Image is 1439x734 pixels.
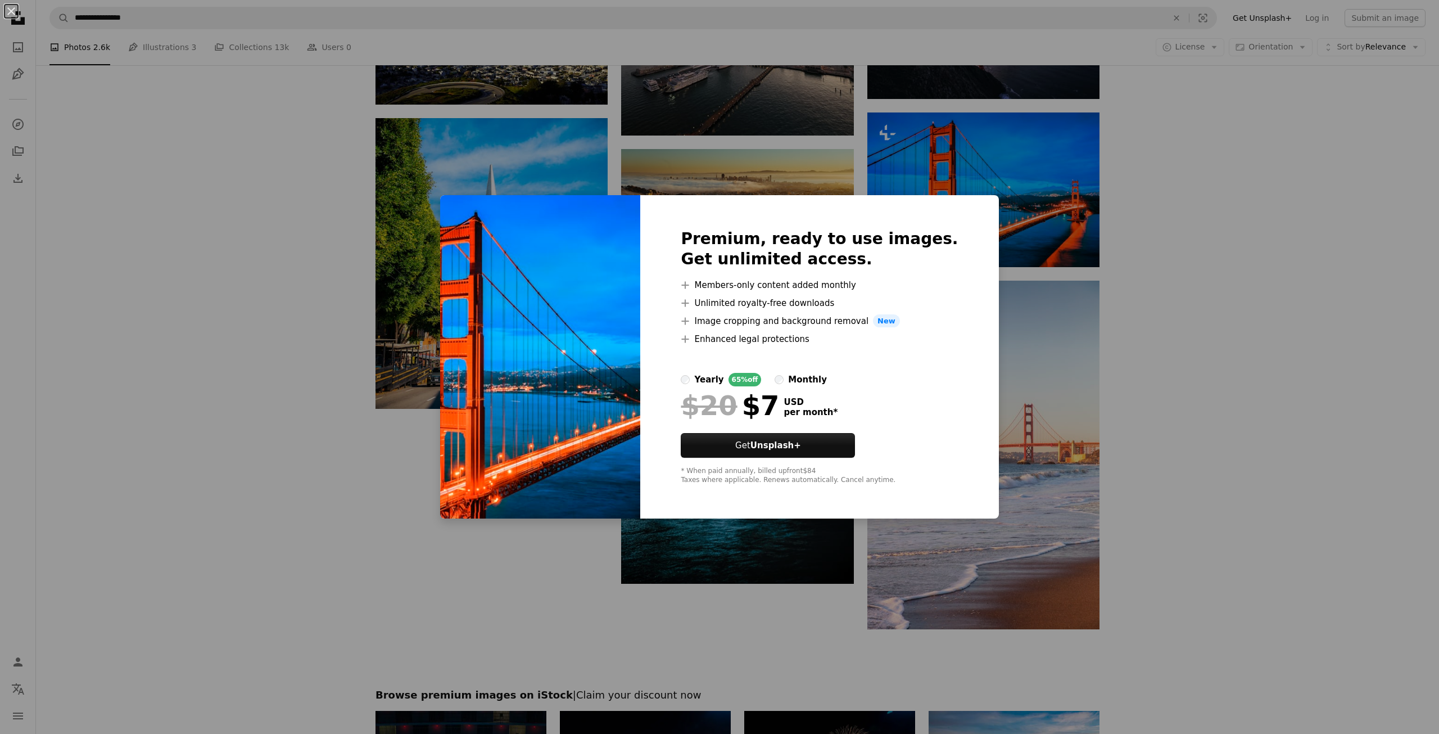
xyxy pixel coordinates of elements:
[440,195,640,519] img: premium_photo-1661963640331-c867191b4641
[694,373,723,386] div: yearly
[775,375,784,384] input: monthly
[681,391,779,420] div: $7
[681,433,855,458] button: GetUnsplash+
[784,397,838,407] span: USD
[784,407,838,417] span: per month *
[681,332,958,346] li: Enhanced legal protections
[681,467,958,485] div: * When paid annually, billed upfront $84 Taxes where applicable. Renews automatically. Cancel any...
[681,391,737,420] span: $20
[873,314,900,328] span: New
[681,229,958,269] h2: Premium, ready to use images. Get unlimited access.
[681,375,690,384] input: yearly65%off
[728,373,762,386] div: 65% off
[750,440,801,451] strong: Unsplash+
[681,314,958,328] li: Image cropping and background removal
[681,278,958,292] li: Members-only content added monthly
[681,296,958,310] li: Unlimited royalty-free downloads
[788,373,827,386] div: monthly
